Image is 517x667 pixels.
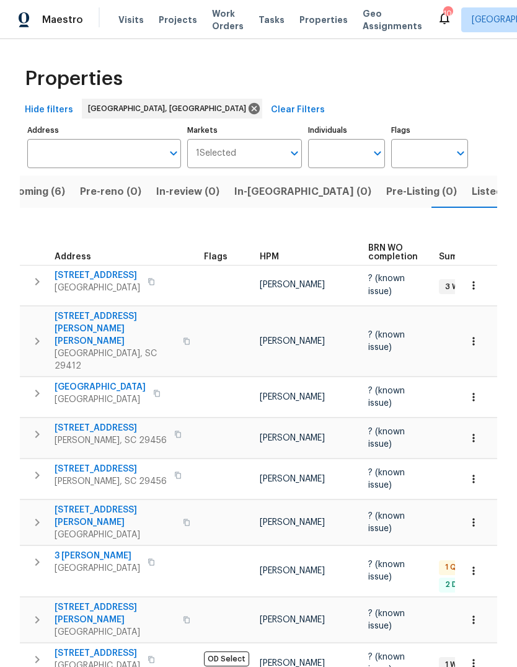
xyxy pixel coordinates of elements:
[80,183,141,200] span: Pre-reno (0)
[156,183,219,200] span: In-review (0)
[55,550,140,562] span: 3 [PERSON_NAME]
[368,468,405,490] span: ? (known issue)
[439,253,479,261] span: Summary
[260,566,325,575] span: [PERSON_NAME]
[363,7,422,32] span: Geo Assignments
[82,99,262,119] div: [GEOGRAPHIC_DATA], [GEOGRAPHIC_DATA]
[386,183,457,200] span: Pre-Listing (0)
[440,580,476,590] span: 2 Done
[271,102,325,118] span: Clear Filters
[440,562,467,573] span: 1 QC
[368,244,418,261] span: BRN WO completion
[118,14,144,26] span: Visits
[368,560,405,581] span: ? (known issue)
[368,512,405,533] span: ? (known issue)
[369,145,386,162] button: Open
[55,422,167,434] span: [STREET_ADDRESS]
[452,145,469,162] button: Open
[368,331,405,352] span: ? (known issue)
[55,626,175,638] span: [GEOGRAPHIC_DATA]
[258,16,285,24] span: Tasks
[88,102,251,115] span: [GEOGRAPHIC_DATA], [GEOGRAPHIC_DATA]
[308,127,385,134] label: Individuals
[260,434,325,442] span: [PERSON_NAME]
[260,616,325,624] span: [PERSON_NAME]
[286,145,303,162] button: Open
[55,475,167,488] span: [PERSON_NAME], SC 29456
[55,282,140,294] span: [GEOGRAPHIC_DATA]
[368,609,405,630] span: ? (known issue)
[55,381,146,393] span: [GEOGRAPHIC_DATA]
[260,280,325,289] span: [PERSON_NAME]
[368,428,405,449] span: ? (known issue)
[55,253,91,261] span: Address
[27,127,181,134] label: Address
[42,14,83,26] span: Maestro
[260,475,325,483] span: [PERSON_NAME]
[55,562,140,575] span: [GEOGRAPHIC_DATA]
[55,434,167,447] span: [PERSON_NAME], SC 29456
[196,148,236,159] span: 1 Selected
[299,14,348,26] span: Properties
[260,393,325,401] span: [PERSON_NAME]
[260,337,325,346] span: [PERSON_NAME]
[204,651,249,666] span: OD Select
[55,529,175,541] span: [GEOGRAPHIC_DATA]
[55,347,175,372] span: [GEOGRAPHIC_DATA], SC 29412
[368,387,405,408] span: ? (known issue)
[55,647,140,660] span: [STREET_ADDRESS]
[159,14,197,26] span: Projects
[440,282,470,292] span: 3 WIP
[260,518,325,527] span: [PERSON_NAME]
[204,253,228,261] span: Flags
[443,7,452,20] div: 10
[212,7,244,32] span: Work Orders
[25,102,73,118] span: Hide filters
[55,269,140,282] span: [STREET_ADDRESS]
[55,601,175,626] span: [STREET_ADDRESS][PERSON_NAME]
[165,145,182,162] button: Open
[55,393,146,406] span: [GEOGRAPHIC_DATA]
[234,183,371,200] span: In-[GEOGRAPHIC_DATA] (0)
[25,73,123,85] span: Properties
[266,99,330,122] button: Clear Filters
[391,127,468,134] label: Flags
[260,253,279,261] span: HPM
[55,463,167,475] span: [STREET_ADDRESS]
[55,504,175,529] span: [STREET_ADDRESS][PERSON_NAME]
[20,99,78,122] button: Hide filters
[368,274,405,295] span: ? (known issue)
[187,127,303,134] label: Markets
[55,310,175,347] span: [STREET_ADDRESS][PERSON_NAME][PERSON_NAME]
